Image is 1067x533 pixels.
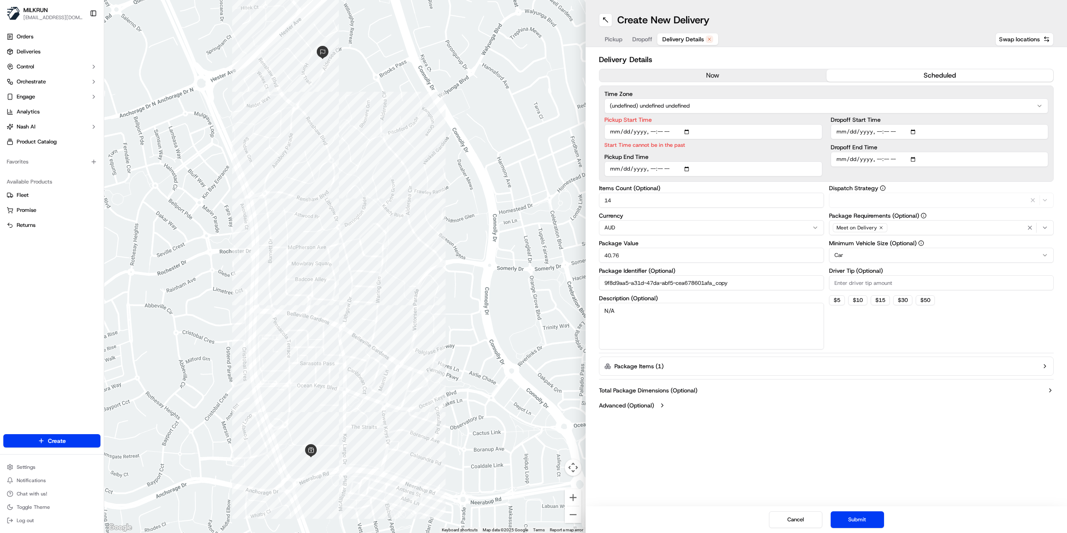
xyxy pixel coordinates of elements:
[48,437,66,445] span: Create
[3,45,100,58] a: Deliveries
[3,189,100,202] button: Fleet
[829,185,1054,191] label: Dispatch Strategy
[599,240,824,246] label: Package Value
[565,489,581,506] button: Zoom in
[17,517,34,524] span: Log out
[599,275,824,290] input: Enter package identifier
[769,511,822,528] button: Cancel
[565,506,581,523] button: Zoom out
[632,35,652,43] span: Dropoff
[918,240,924,246] button: Minimum Vehicle Size (Optional)
[3,3,86,23] button: MILKRUNMILKRUN[EMAIL_ADDRESS][DOMAIN_NAME]
[604,141,822,149] p: Start Time cannot be in the past
[604,91,1048,97] label: Time Zone
[599,357,1054,376] button: Package Items (1)
[599,386,1054,395] button: Total Package Dimensions (Optional)
[17,191,29,199] span: Fleet
[23,6,48,14] button: MILKRUN
[599,248,824,263] input: Enter package value
[3,120,100,133] button: Nash AI
[17,48,40,55] span: Deliveries
[829,295,845,305] button: $5
[7,7,20,20] img: MILKRUN
[837,224,877,231] span: Meet on Delivery
[3,204,100,217] button: Promise
[3,219,100,232] button: Returns
[848,295,867,305] button: $10
[604,117,822,123] label: Pickup Start Time
[7,221,97,229] a: Returns
[7,206,97,214] a: Promise
[3,105,100,118] a: Analytics
[3,90,100,103] button: Engage
[880,185,886,191] button: Dispatch Strategy
[17,206,36,214] span: Promise
[599,303,824,349] textarea: N/A
[614,362,664,370] label: Package Items ( 1 )
[3,488,100,500] button: Chat with us!
[995,33,1054,46] button: Swap locations
[106,522,134,533] img: Google
[17,93,35,101] span: Engage
[483,528,528,532] span: Map data ©2025 Google
[106,522,134,533] a: Open this area in Google Maps (opens a new window)
[17,477,46,484] span: Notifications
[871,295,890,305] button: $15
[17,504,50,510] span: Toggle Theme
[827,69,1054,82] button: scheduled
[999,35,1040,43] span: Swap locations
[599,268,824,274] label: Package Identifier (Optional)
[17,221,35,229] span: Returns
[599,295,824,301] label: Description (Optional)
[831,144,1049,150] label: Dropoff End Time
[442,527,478,533] button: Keyboard shortcuts
[599,401,1054,410] button: Advanced (Optional)
[17,78,46,85] span: Orchestrate
[3,30,100,43] a: Orders
[17,108,40,116] span: Analytics
[3,60,100,73] button: Control
[893,295,912,305] button: $30
[829,268,1054,274] label: Driver Tip (Optional)
[3,501,100,513] button: Toggle Theme
[17,123,35,131] span: Nash AI
[916,295,935,305] button: $50
[599,193,824,208] input: Enter number of items
[599,401,654,410] label: Advanced (Optional)
[605,35,622,43] span: Pickup
[17,138,57,146] span: Product Catalog
[17,63,34,70] span: Control
[599,185,824,191] label: Items Count (Optional)
[599,213,824,219] label: Currency
[921,213,927,219] button: Package Requirements (Optional)
[3,155,100,168] div: Favorites
[3,434,100,448] button: Create
[599,54,1054,65] h2: Delivery Details
[550,528,583,532] a: Report a map error
[3,75,100,88] button: Orchestrate
[599,386,697,395] label: Total Package Dimensions (Optional)
[599,69,827,82] button: now
[23,14,83,21] button: [EMAIL_ADDRESS][DOMAIN_NAME]
[7,191,97,199] a: Fleet
[565,459,581,476] button: Map camera controls
[3,515,100,526] button: Log out
[829,275,1054,290] input: Enter driver tip amount
[3,461,100,473] button: Settings
[617,13,709,27] h1: Create New Delivery
[17,464,35,470] span: Settings
[831,117,1049,123] label: Dropoff Start Time
[3,135,100,148] a: Product Catalog
[604,154,822,160] label: Pickup End Time
[829,240,1054,246] label: Minimum Vehicle Size (Optional)
[17,33,33,40] span: Orders
[829,213,1054,219] label: Package Requirements (Optional)
[533,528,545,532] a: Terms (opens in new tab)
[17,490,47,497] span: Chat with us!
[3,175,100,189] div: Available Products
[829,220,1054,235] button: Meet on Delivery
[3,475,100,486] button: Notifications
[662,35,704,43] span: Delivery Details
